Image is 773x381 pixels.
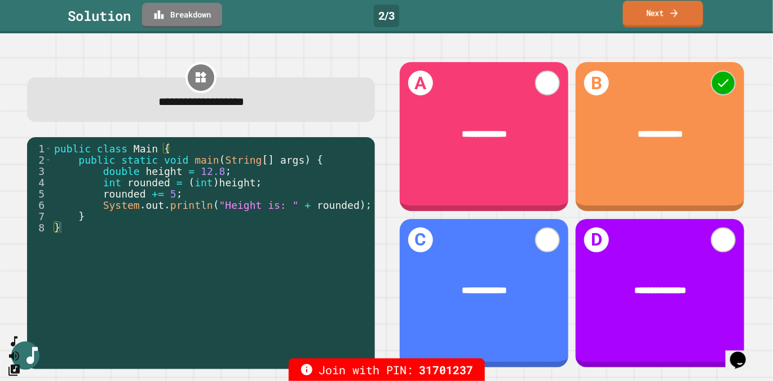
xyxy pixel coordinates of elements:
[408,227,433,252] h1: C
[27,188,52,199] div: 5
[726,336,762,370] iframe: chat widget
[27,177,52,188] div: 4
[27,199,52,211] div: 6
[27,143,52,154] div: 1
[68,6,131,26] div: Solution
[27,211,52,222] div: 7
[623,1,703,27] a: Next
[7,335,21,349] button: SpeedDial basic example
[419,361,474,378] span: 31701237
[142,3,222,28] a: Breakdown
[7,363,21,377] button: Change Music
[408,71,433,95] h1: A
[374,5,399,27] div: 2 / 3
[584,71,609,95] h1: B
[27,165,52,177] div: 3
[27,222,52,233] div: 8
[27,154,52,165] div: 2
[45,143,51,154] span: Toggle code folding, rows 1 through 8
[289,358,485,381] div: Join with PIN:
[45,154,51,165] span: Toggle code folding, rows 2 through 7
[7,349,21,363] button: Mute music
[584,227,609,252] h1: D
